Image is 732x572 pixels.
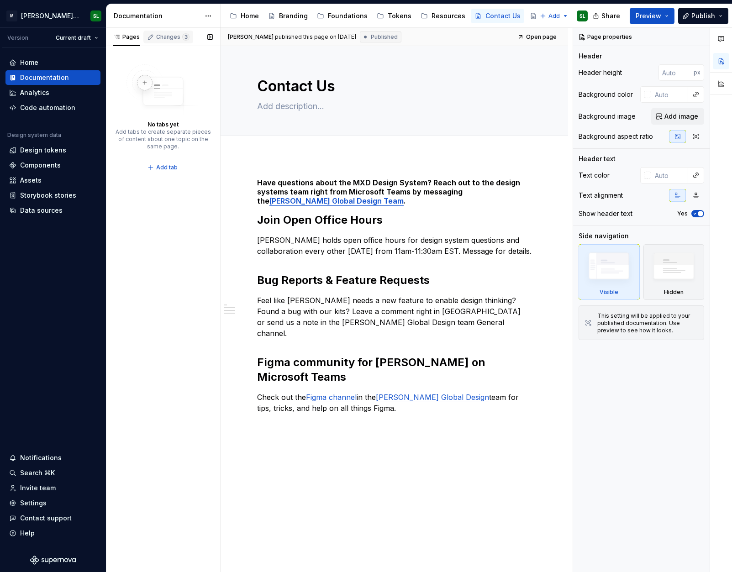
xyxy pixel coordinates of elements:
div: Data sources [20,206,63,215]
a: Invite team [5,481,100,495]
a: Settings [5,496,100,510]
div: Version [7,34,28,42]
a: Design tokens [5,143,100,157]
h2: Join Open Office Hours [257,213,532,227]
div: Documentation [114,11,200,21]
div: Search ⌘K [20,468,55,478]
button: Help [5,526,100,541]
div: Branding [279,11,308,21]
button: Contact support [5,511,100,525]
span: Share [601,11,620,21]
div: Background aspect ratio [579,132,653,141]
a: Analytics [5,85,100,100]
p: Check out the in the team for tips, tricks, and help on all things Figma. [257,392,532,414]
a: Tokens [373,9,415,23]
h2: Figma community for [PERSON_NAME] on Microsoft Teams [257,355,532,384]
a: Open page [515,31,561,43]
h2: Bug Reports & Feature Requests [257,273,532,288]
input: Auto [651,86,688,103]
input: Auto [651,167,688,184]
div: Header height [579,68,622,77]
div: Components [20,161,61,170]
div: Code automation [20,103,75,112]
h5: Have questions about the MXD Design System? Reach out to the design systems team right from Micro... [257,178,532,205]
div: Pages [113,33,140,41]
span: Add [548,12,560,20]
input: Auto [658,64,694,81]
div: Visible [579,244,640,300]
div: Visible [600,289,618,296]
div: Home [241,11,259,21]
div: Analytics [20,88,49,97]
button: Current draft [52,31,102,44]
div: Header text [579,154,616,163]
a: [PERSON_NAME] Global Design [376,393,489,402]
button: Share [588,8,626,24]
div: Design system data [7,131,61,139]
div: Hidden [664,289,684,296]
a: Assets [5,173,100,188]
a: Components [5,158,100,173]
div: Tokens [388,11,411,21]
div: Text alignment [579,191,623,200]
div: SL [93,12,99,20]
div: [PERSON_NAME] Design System [21,11,79,21]
div: Changes [156,33,190,41]
div: Side navigation [579,231,629,241]
div: Foundations [328,11,368,21]
div: Show header text [579,209,632,218]
div: This setting will be applied to your published documentation. Use preview to see how it looks. [597,312,698,334]
div: Background image [579,112,636,121]
a: Contact Us [471,9,524,23]
div: Design tokens [20,146,66,155]
button: Preview [630,8,674,24]
span: Add tab [156,164,178,171]
div: No tabs yet [147,121,179,128]
div: Add tabs to create separate pieces of content about one topic on the same page. [115,128,211,150]
button: Add image [651,108,704,125]
div: Text color [579,171,610,180]
span: Add image [664,112,698,121]
svg: Supernova Logo [30,556,76,565]
a: [PERSON_NAME] Global Design Team [269,196,404,205]
div: Hidden [643,244,705,300]
span: Preview [636,11,661,21]
span: Publish [691,11,715,21]
p: px [694,69,700,76]
button: Publish [678,8,728,24]
span: 3 [182,33,190,41]
div: SL [579,12,585,20]
div: Contact support [20,514,72,523]
a: Release Notes [526,9,591,23]
div: Notifications [20,453,62,462]
button: M[PERSON_NAME] Design SystemSL [2,6,104,26]
div: Invite team [20,483,56,493]
button: Notifications [5,451,100,465]
div: Page tree [226,7,535,25]
div: published this page on [DATE] [275,33,356,41]
a: Home [226,9,263,23]
div: Help [20,529,35,538]
div: Home [20,58,38,67]
button: Search ⌘K [5,466,100,480]
span: Current draft [56,34,91,42]
span: Published [371,33,398,41]
a: Documentation [5,70,100,85]
div: Resources [432,11,465,21]
a: Foundations [313,9,371,23]
span: Open page [526,33,557,41]
a: Figma channel [306,393,357,402]
div: Contact Us [485,11,521,21]
p: [PERSON_NAME] holds open office hours for design system questions and collaboration every other [... [257,235,532,257]
div: Documentation [20,73,69,82]
a: Data sources [5,203,100,218]
button: Add tab [145,161,182,174]
a: Branding [264,9,311,23]
textarea: Contact Us [255,75,530,97]
span: [PERSON_NAME] [228,33,274,41]
a: Home [5,55,100,70]
a: Code automation [5,100,100,115]
div: Storybook stories [20,191,76,200]
label: Yes [677,210,688,217]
